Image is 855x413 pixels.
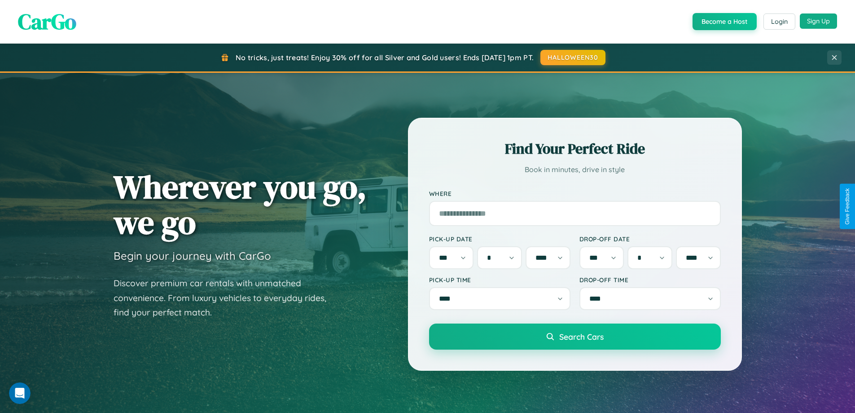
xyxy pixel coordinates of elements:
label: Drop-off Date [579,235,721,243]
label: Pick-up Date [429,235,570,243]
button: Search Cars [429,324,721,350]
span: Search Cars [559,332,604,342]
button: Sign Up [800,13,837,29]
span: No tricks, just treats! Enjoy 30% off for all Silver and Gold users! Ends [DATE] 1pm PT. [236,53,534,62]
button: Login [763,13,795,30]
div: Give Feedback [844,188,851,225]
h3: Begin your journey with CarGo [114,249,271,262]
label: Drop-off Time [579,276,721,284]
label: Where [429,190,721,197]
label: Pick-up Time [429,276,570,284]
p: Discover premium car rentals with unmatched convenience. From luxury vehicles to everyday rides, ... [114,276,338,320]
span: CarGo [18,7,76,36]
button: Become a Host [693,13,757,30]
iframe: Intercom live chat [9,382,31,404]
p: Book in minutes, drive in style [429,163,721,176]
button: HALLOWEEN30 [540,50,605,65]
h2: Find Your Perfect Ride [429,139,721,159]
h1: Wherever you go, we go [114,169,367,240]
